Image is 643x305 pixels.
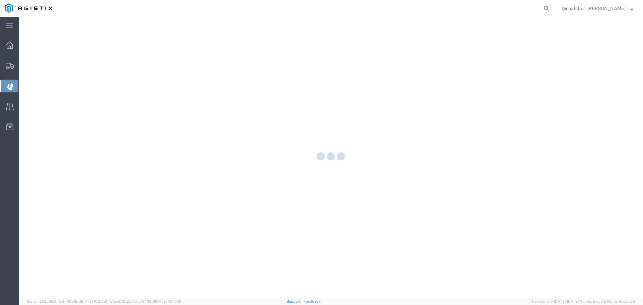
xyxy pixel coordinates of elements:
button: Dispatcher - [PERSON_NAME] [561,4,634,12]
span: Dispatcher - Eli Amezcua [562,5,626,12]
a: Support [287,299,303,303]
span: [DATE] 10:23:21 [81,299,107,303]
span: Client: 2025.18.0-7346316 [110,299,181,303]
span: [DATE] 08:10:16 [155,299,181,303]
span: Copyright © [DATE]-[DATE] Agistix Inc., All Rights Reserved [532,299,635,304]
a: Feedback [303,299,320,303]
span: Server: 2025.18.0-4e47823f9d1 [27,299,107,303]
img: logo [5,3,52,13]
